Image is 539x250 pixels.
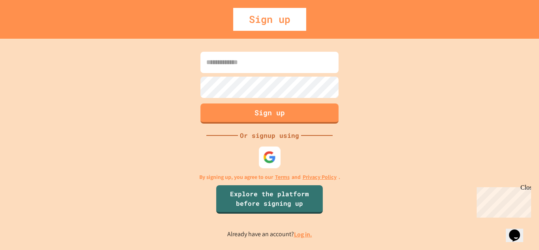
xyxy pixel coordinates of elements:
p: By signing up, you agree to our and . [199,173,340,181]
a: Privacy Policy [303,173,337,181]
img: google-icon.svg [263,150,276,164]
div: Or signup using [238,131,301,140]
a: Terms [275,173,290,181]
button: Sign up [200,103,339,124]
iframe: chat widget [506,218,531,242]
div: Sign up [233,8,306,31]
a: Log in. [294,230,312,239]
iframe: chat widget [473,184,531,218]
div: Chat with us now!Close [3,3,54,50]
p: Already have an account? [227,229,312,239]
a: Explore the platform before signing up [216,185,323,214]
